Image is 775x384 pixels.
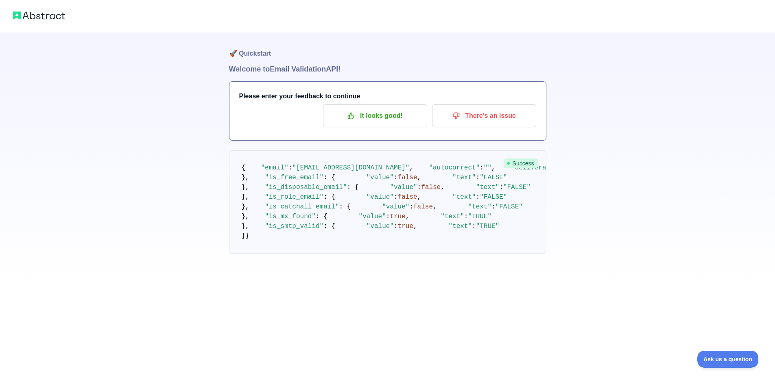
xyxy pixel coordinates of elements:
span: : { [316,213,327,220]
span: : [499,184,503,191]
span: : [476,174,480,181]
span: false [421,184,441,191]
span: , [441,184,445,191]
span: "is_role_email" [265,193,323,201]
span: , [417,193,421,201]
span: : [394,223,398,230]
span: "TRUE" [476,223,500,230]
button: There's an issue [432,104,536,127]
span: : [417,184,421,191]
span: "text" [452,174,476,181]
span: false [398,193,417,201]
span: Success [504,158,538,168]
span: "autocorrect" [429,164,480,171]
img: Abstract logo [13,10,65,21]
span: : [386,213,390,220]
span: true [398,223,413,230]
span: "FALSE" [480,193,507,201]
span: "email" [261,164,288,171]
span: "is_mx_found" [265,213,316,220]
p: It looks good! [329,109,421,123]
span: : [491,203,496,210]
span: : [288,164,293,171]
span: : [472,223,476,230]
span: , [409,164,413,171]
span: : [480,164,484,171]
span: , [491,164,496,171]
span: "is_catchall_email" [265,203,339,210]
span: { [242,164,246,171]
span: "FALSE" [503,184,530,191]
span: "value" [390,184,417,191]
span: "deliverability" [511,164,574,171]
h1: Welcome to Email Validation API! [229,63,546,75]
span: : { [347,184,359,191]
span: "value" [367,193,394,201]
span: , [433,203,437,210]
button: It looks good! [323,104,427,127]
span: "text" [452,193,476,201]
h3: Please enter your feedback to continue [239,91,536,101]
h1: 🚀 Quickstart [229,33,546,63]
span: "value" [367,223,394,230]
span: "is_smtp_valid" [265,223,323,230]
span: true [390,213,405,220]
p: There's an issue [438,109,530,123]
span: : { [323,174,335,181]
span: , [406,213,410,220]
span: "FALSE" [496,203,523,210]
span: : [464,213,468,220]
span: "text" [448,223,472,230]
span: : [394,174,398,181]
span: "value" [367,174,394,181]
span: , [413,223,417,230]
span: false [413,203,433,210]
span: "is_free_email" [265,174,323,181]
span: "FALSE" [480,174,507,181]
span: : { [323,223,335,230]
span: "text" [441,213,464,220]
span: "" [484,164,491,171]
span: : { [339,203,351,210]
span: : [394,193,398,201]
span: "value" [382,203,409,210]
span: "[EMAIL_ADDRESS][DOMAIN_NAME]" [292,164,409,171]
span: "text" [468,203,491,210]
span: : [476,193,480,201]
span: "text" [476,184,500,191]
span: "is_disposable_email" [265,184,347,191]
iframe: Toggle Customer Support [697,351,759,368]
span: : { [323,193,335,201]
span: "value" [359,213,386,220]
span: , [417,174,421,181]
span: false [398,174,417,181]
span: "TRUE" [468,213,491,220]
span: : [409,203,413,210]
